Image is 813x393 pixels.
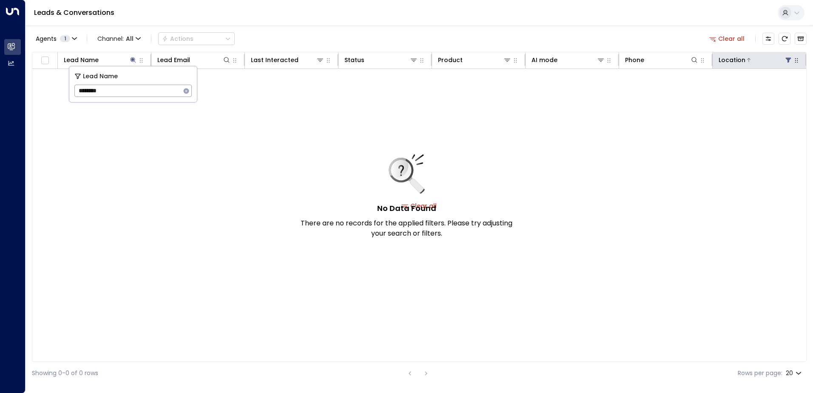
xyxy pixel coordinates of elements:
div: Phone [625,55,644,65]
p: There are no records for the applied filters. Please try adjusting your search or filters. [300,218,513,239]
div: 20 [786,367,803,379]
span: All [126,35,134,42]
button: Channel:All [94,33,144,45]
button: Customize [762,33,774,45]
div: AI mode [532,55,557,65]
div: Status [344,55,418,65]
div: Last Interacted [251,55,298,65]
div: Actions [162,35,193,43]
div: Product [438,55,463,65]
span: Toggle select all [40,55,50,66]
div: Product [438,55,512,65]
div: Showing 0-0 of 0 rows [32,369,98,378]
div: AI mode [532,55,605,65]
div: Last Interacted [251,55,324,65]
nav: pagination navigation [404,368,432,379]
div: Location [719,55,793,65]
button: Agents1 [32,33,80,45]
div: Location [719,55,745,65]
div: Button group with a nested menu [158,32,235,45]
span: Refresh [779,33,790,45]
div: Status [344,55,364,65]
div: Lead Name [64,55,99,65]
label: Rows per page: [738,369,782,378]
div: Lead Name [64,55,137,65]
a: Leads & Conversations [34,8,114,17]
h5: No Data Found [377,202,436,214]
span: Channel: [94,33,144,45]
span: Agents [36,36,57,42]
span: 1 [60,35,70,42]
span: Lead Name [83,71,118,81]
button: Archived Leads [795,33,807,45]
button: Clear all [706,33,748,45]
button: Actions [158,32,235,45]
div: Lead Email [157,55,190,65]
div: Lead Email [157,55,231,65]
div: Phone [625,55,699,65]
